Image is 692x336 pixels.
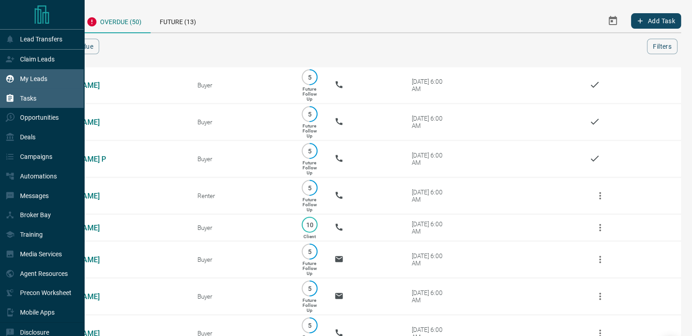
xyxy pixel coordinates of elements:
p: Future Follow Up [302,87,316,102]
div: Overdue (50) [77,9,151,33]
p: 5 [306,74,313,81]
p: Future Follow Up [302,197,316,212]
p: 10 [306,221,313,228]
div: [DATE] 6:00 AM [412,78,450,92]
p: Client [303,234,315,239]
div: Buyer [197,256,284,263]
div: [DATE] 6:00 AM [412,252,450,267]
p: 5 [306,184,313,191]
button: Select Date Range [602,10,624,32]
p: Future Follow Up [302,261,316,276]
p: 5 [306,248,313,255]
p: 5 [306,111,313,117]
p: Future Follow Up [302,123,316,138]
div: Buyer [197,293,284,300]
p: Future Follow Up [302,160,316,175]
div: Buyer [197,81,284,89]
div: [DATE] 6:00 AM [412,152,450,166]
p: Future Follow Up [302,298,316,313]
div: Future (13) [151,9,205,32]
div: [DATE] 6:00 AM [412,115,450,129]
div: Renter [197,192,284,199]
div: Buyer [197,224,284,231]
p: 5 [306,322,313,329]
div: [DATE] 6:00 AM [412,188,450,203]
div: [DATE] 6:00 AM [412,220,450,235]
p: 5 [306,285,313,292]
button: Filters [647,39,677,54]
button: Add Task [631,13,681,29]
p: 5 [306,148,313,154]
div: Buyer [197,155,284,163]
div: Buyer [197,118,284,126]
div: [DATE] 6:00 AM [412,289,450,304]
